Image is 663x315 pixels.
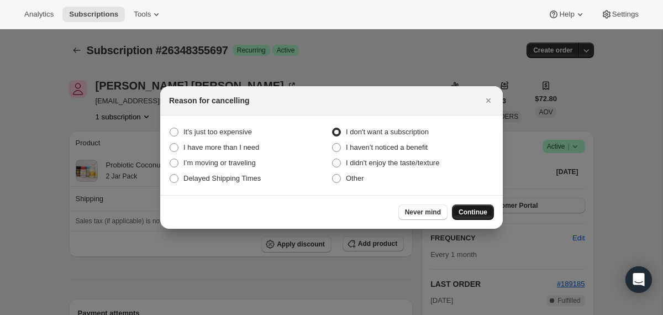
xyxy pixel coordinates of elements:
[559,10,574,19] span: Help
[134,10,151,19] span: Tools
[18,7,60,22] button: Analytics
[541,7,592,22] button: Help
[24,10,54,19] span: Analytics
[169,95,249,106] h2: Reason for cancelling
[183,143,259,151] span: I have more than I need
[459,208,487,217] span: Continue
[625,266,652,293] div: Open Intercom Messenger
[481,93,496,108] button: Close
[405,208,441,217] span: Never mind
[346,159,439,167] span: I didn't enjoy the taste/texture
[452,204,494,220] button: Continue
[346,128,429,136] span: I don't want a subscription
[346,174,364,182] span: Other
[62,7,125,22] button: Subscriptions
[398,204,448,220] button: Never mind
[183,128,252,136] span: It's just too expensive
[594,7,645,22] button: Settings
[183,174,261,182] span: Delayed Shipping Times
[183,159,256,167] span: I’m moving or traveling
[612,10,639,19] span: Settings
[69,10,118,19] span: Subscriptions
[127,7,169,22] button: Tools
[346,143,428,151] span: I haven’t noticed a benefit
